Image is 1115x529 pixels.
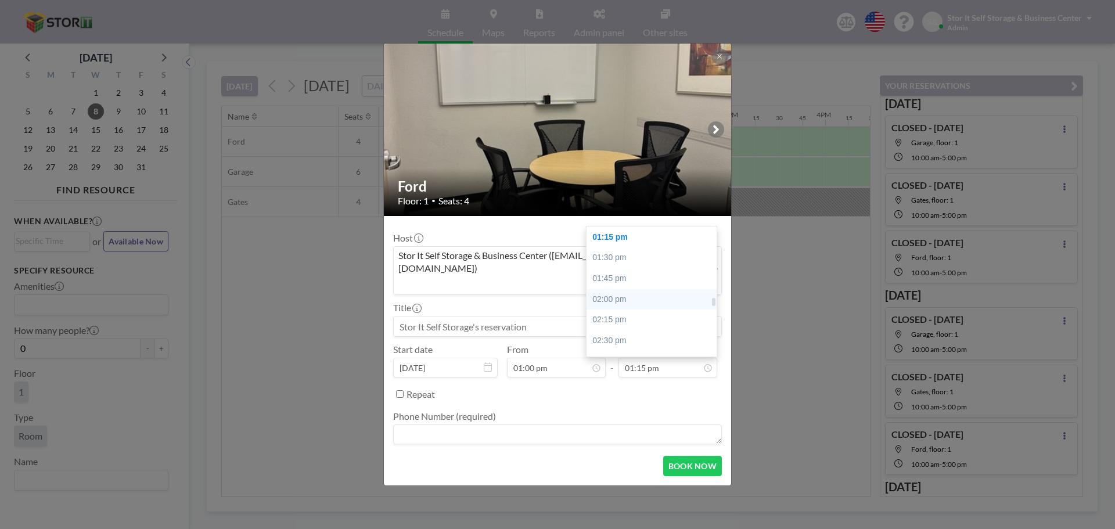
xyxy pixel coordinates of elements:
span: • [431,196,436,205]
div: 02:15 pm [587,310,722,330]
input: Search for option [395,277,702,292]
label: From [507,344,528,355]
div: 02:00 pm [587,289,722,310]
label: Repeat [407,388,435,400]
label: Title [393,302,420,314]
button: BOOK NOW [663,456,722,476]
span: Stor It Self Storage & Business Center ([EMAIL_ADDRESS][DOMAIN_NAME]) [396,249,701,275]
span: Seats: 4 [438,195,469,207]
div: Search for option [394,247,721,295]
div: 02:30 pm [587,330,722,351]
label: Start date [393,344,433,355]
div: 01:45 pm [587,268,722,289]
h2: Ford [398,178,718,195]
span: - [610,348,614,373]
div: 01:15 pm [587,227,722,248]
input: Stor It Self Storage's reservation [394,316,721,336]
label: Host [393,232,422,244]
div: 02:45 pm [587,351,722,372]
label: Phone Number (required) [393,411,496,422]
span: Floor: 1 [398,195,429,207]
div: 01:30 pm [587,247,722,268]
